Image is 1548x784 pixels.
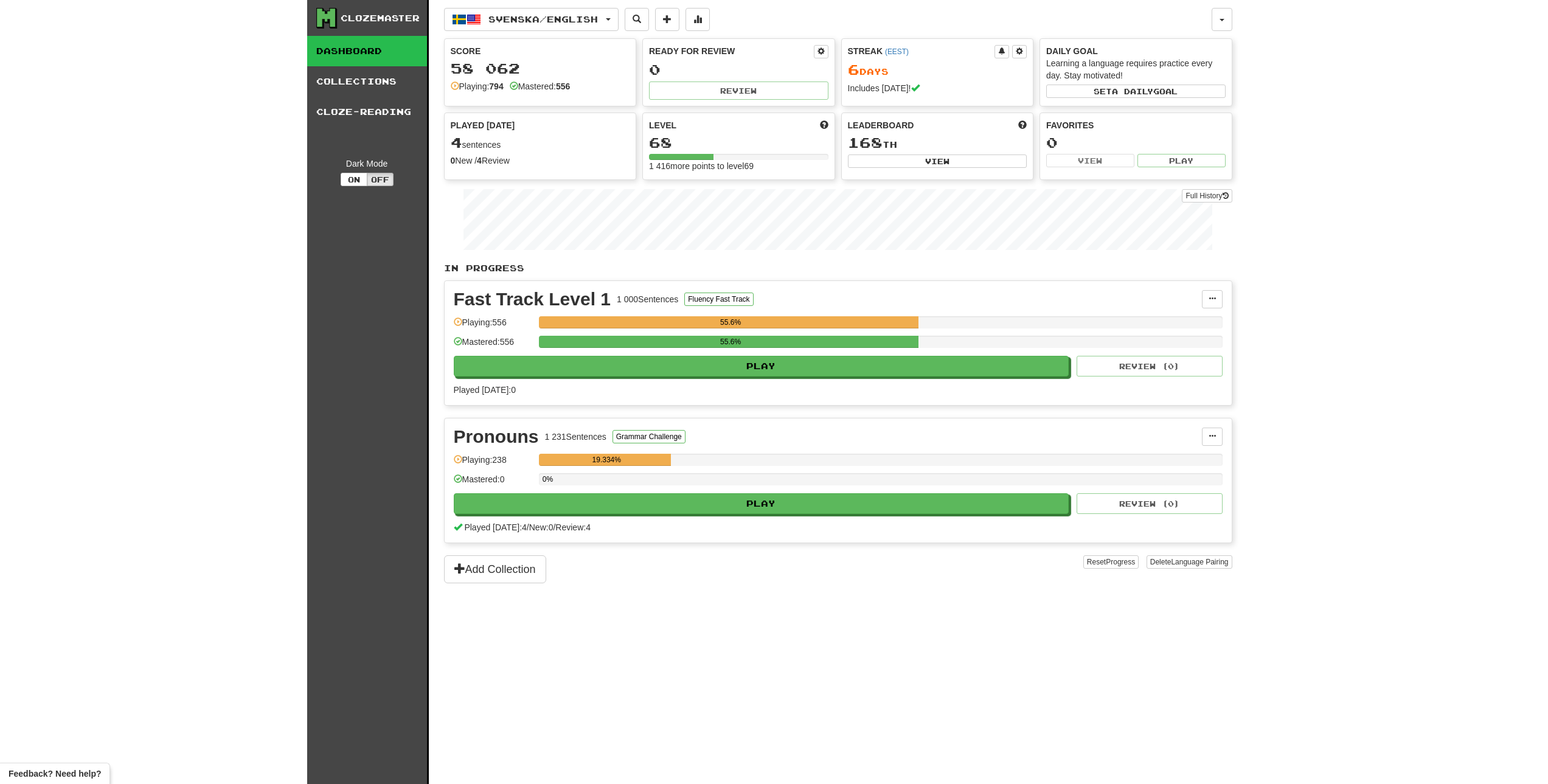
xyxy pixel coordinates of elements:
div: 1 231 Sentences [545,431,606,443]
div: Mastered: [510,80,571,92]
span: Played [DATE]: 0 [454,385,516,395]
button: Off [367,173,394,186]
div: Favorites [1046,119,1226,131]
span: Score more points to level up [820,119,828,131]
div: 0 [1046,135,1226,150]
span: 168 [848,134,883,151]
div: Mastered: 0 [454,473,533,493]
strong: 0 [451,156,456,165]
button: Review [649,82,828,100]
button: Add sentence to collection [655,8,679,31]
div: Streak [848,45,995,57]
p: In Progress [444,262,1232,274]
span: Leaderboard [848,119,914,131]
button: Grammar Challenge [613,430,685,443]
span: Played [DATE] [451,119,515,131]
span: Review: 4 [555,522,591,532]
button: Play [454,493,1069,514]
button: View [1046,154,1134,167]
button: Seta dailygoal [1046,85,1226,98]
span: This week in points, UTC [1018,119,1027,131]
div: 1 000 Sentences [617,293,678,305]
button: View [848,154,1027,168]
span: / [527,522,529,532]
div: Playing: 556 [454,316,533,336]
span: a daily [1112,87,1153,95]
a: Full History [1182,189,1232,203]
div: 0 [649,62,828,77]
a: Cloze-Reading [307,97,427,127]
span: Played [DATE]: 4 [464,522,526,532]
button: DeleteLanguage Pairing [1147,555,1232,569]
a: Dashboard [307,36,427,66]
div: 58 062 [451,61,630,76]
div: Includes [DATE]! [848,82,1027,94]
button: Fluency Fast Track [684,293,753,306]
div: Playing: 238 [454,454,533,474]
span: Open feedback widget [9,768,101,780]
div: Day s [848,62,1027,78]
button: Svenska/English [444,8,619,31]
span: 6 [848,61,859,78]
div: sentences [451,135,630,151]
span: Progress [1106,558,1135,566]
button: Review (0) [1077,356,1223,376]
span: 4 [451,134,462,151]
button: ResetProgress [1083,555,1139,569]
button: Play [454,356,1069,376]
div: 55.6% [543,336,919,348]
strong: 794 [489,82,503,91]
div: 19.334% [543,454,671,466]
span: / [553,522,555,532]
button: On [341,173,367,186]
div: Mastered: 556 [454,336,533,356]
button: Play [1137,154,1226,167]
div: Dark Mode [316,158,418,170]
a: (EEST) [885,47,909,56]
div: 1 416 more points to level 69 [649,160,828,172]
strong: 556 [556,82,570,91]
div: New / Review [451,154,630,167]
button: Review (0) [1077,493,1223,514]
div: Score [451,45,630,57]
button: Add Collection [444,555,546,583]
div: Playing: [451,80,504,92]
span: Svenska / English [488,14,598,24]
div: Clozemaster [341,12,420,24]
span: New: 0 [529,522,554,532]
button: Search sentences [625,8,649,31]
div: 55.6% [543,316,919,328]
div: Pronouns [454,428,539,446]
span: Level [649,119,676,131]
span: Language Pairing [1171,558,1228,566]
div: Ready for Review [649,45,814,57]
button: More stats [685,8,710,31]
div: 68 [649,135,828,150]
strong: 4 [477,156,482,165]
div: Daily Goal [1046,45,1226,57]
div: Fast Track Level 1 [454,290,611,308]
a: Collections [307,66,427,97]
div: th [848,135,1027,151]
div: Learning a language requires practice every day. Stay motivated! [1046,57,1226,82]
